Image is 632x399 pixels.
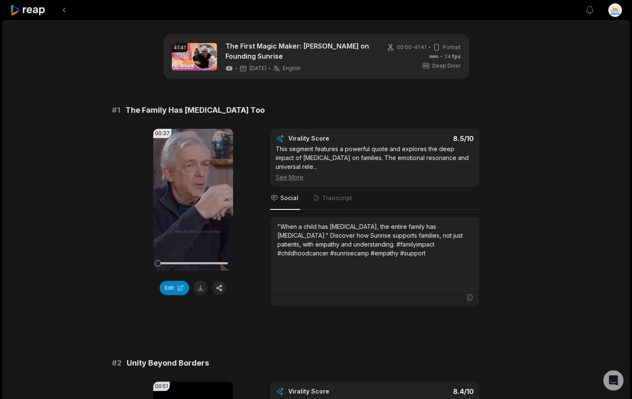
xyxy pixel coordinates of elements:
div: Open Intercom Messenger [603,370,624,391]
span: fps [452,53,461,60]
a: The First Magic Maker: [PERSON_NAME] on Founding Sunrise [225,41,371,61]
div: Virality Score [288,387,379,396]
span: Transcript [322,194,352,202]
span: English [283,65,301,72]
div: 8.5 /10 [383,134,474,143]
span: # 2 [112,357,122,369]
div: See More [276,173,474,182]
nav: Tabs [270,187,479,210]
span: [DATE] [250,65,266,72]
span: Deep Diver [432,62,461,70]
span: 24 [445,53,461,60]
span: Unity Beyond Borders [127,357,209,369]
video: Your browser does not support mp4 format. [153,129,233,271]
span: Portrait [443,43,461,51]
span: Social [280,194,298,202]
span: 00:00 - 41:41 [397,43,426,51]
div: Virality Score [288,134,379,143]
div: 8.4 /10 [383,387,474,396]
span: The Family Has [MEDICAL_DATA] Too [125,104,265,116]
div: "When a child has [MEDICAL_DATA], the entire family has [MEDICAL_DATA]." Discover how Sunrise sup... [277,222,472,258]
div: This segment features a powerful quote and explores the deep impact of [MEDICAL_DATA] on families... [276,144,474,182]
button: Edit [160,281,189,295]
span: # 1 [112,104,120,116]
